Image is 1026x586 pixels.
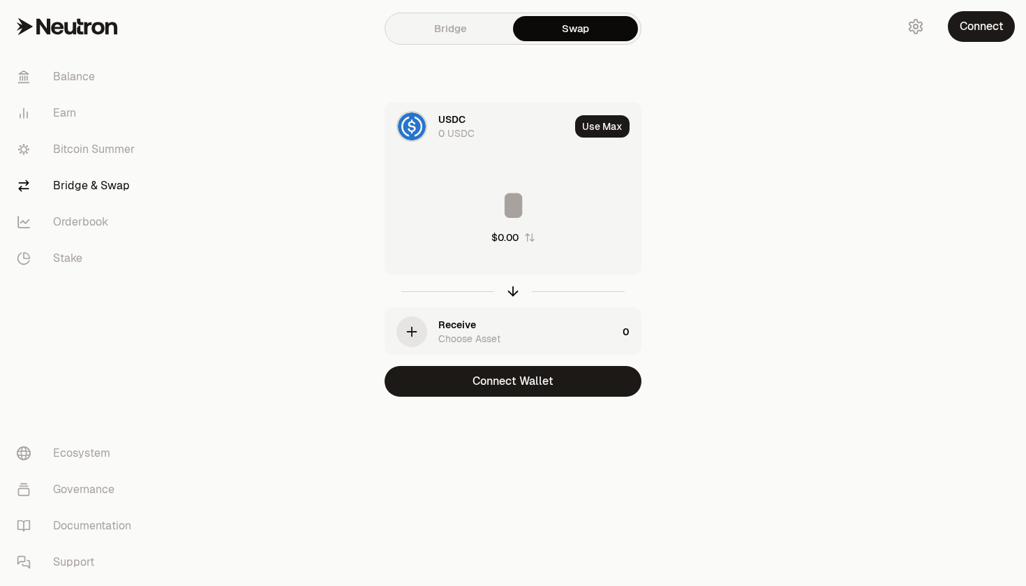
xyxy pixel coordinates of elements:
div: Choose Asset [438,332,500,346]
div: 0 [623,308,641,356]
a: Bridge & Swap [6,168,151,204]
a: Documentation [6,508,151,544]
div: Receive [438,318,476,332]
a: Orderbook [6,204,151,240]
button: Connect Wallet [385,366,641,397]
a: Balance [6,59,151,95]
button: Use Max [575,115,630,138]
a: Bridge [388,16,513,41]
div: USDC [438,112,466,126]
a: Stake [6,240,151,277]
a: Earn [6,95,151,131]
a: Swap [513,16,638,41]
a: Bitcoin Summer [6,131,151,168]
a: Governance [6,471,151,508]
div: 0 USDC [438,126,475,140]
button: $0.00 [491,230,535,244]
a: Support [6,544,151,580]
div: ReceiveChoose Asset [385,308,617,356]
button: Connect [948,11,1015,42]
button: ReceiveChoose Asset0 [385,308,641,356]
div: USDC LogoUSDC0 USDC [385,103,570,150]
div: $0.00 [491,230,519,244]
img: USDC Logo [398,112,426,140]
a: Ecosystem [6,435,151,471]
